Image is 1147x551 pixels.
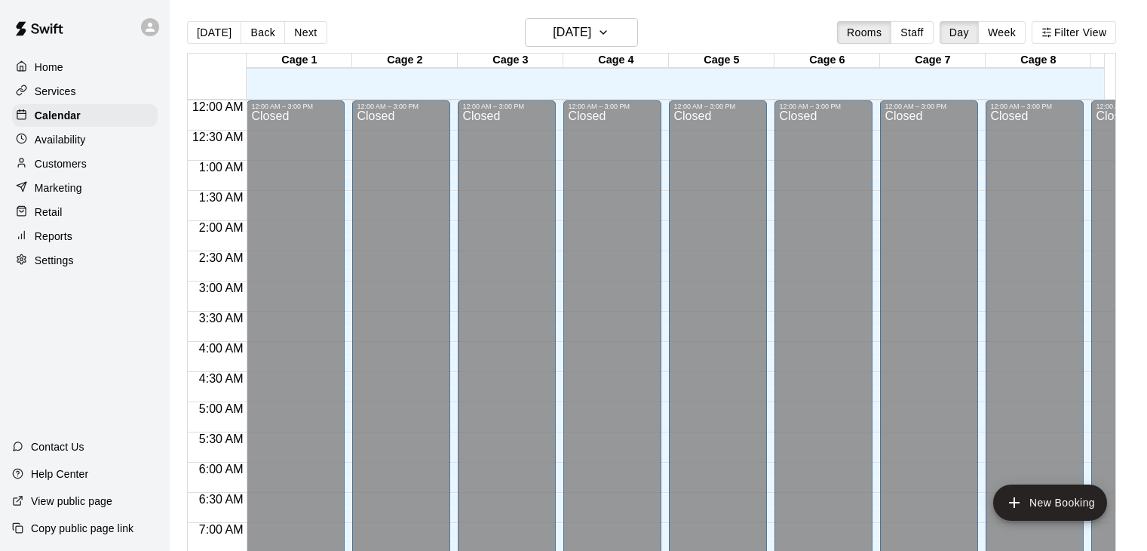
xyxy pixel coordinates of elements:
span: 6:30 AM [195,493,247,506]
span: 2:30 AM [195,251,247,264]
div: 12:00 AM – 3:00 PM [357,103,446,110]
p: Home [35,60,63,75]
div: 12:00 AM – 3:00 PM [673,103,762,110]
span: 2:00 AM [195,221,247,234]
button: Rooms [837,21,891,44]
span: 5:00 AM [195,402,247,415]
div: 12:00 AM – 3:00 PM [251,103,340,110]
span: 5:30 AM [195,432,247,445]
div: 12:00 AM – 3:00 PM [990,103,1079,110]
span: 4:00 AM [195,342,247,355]
span: 4:30 AM [195,372,247,385]
span: 12:00 AM [189,100,247,113]
button: Week [978,21,1026,44]
p: Retail [35,205,63,220]
div: Cage 4 [563,54,669,68]
a: Settings [12,249,158,272]
div: Cage 6 [774,54,880,68]
span: 7:00 AM [195,523,247,536]
div: 12:00 AM – 3:00 PM [568,103,657,110]
span: 1:00 AM [195,161,247,174]
button: Next [284,21,327,44]
p: View public page [31,494,112,509]
button: [DATE] [187,21,241,44]
span: 12:30 AM [189,131,247,143]
a: Services [12,80,158,103]
div: Cage 7 [880,54,986,68]
a: Retail [12,201,158,223]
a: Customers [12,152,158,175]
p: Contact Us [31,439,84,454]
p: Calendar [35,108,81,123]
div: Cage 8 [986,54,1091,68]
a: Calendar [12,104,158,127]
div: Cage 3 [458,54,563,68]
div: Cage 5 [669,54,774,68]
p: Help Center [31,466,88,482]
button: Staff [891,21,934,44]
button: Back [241,21,285,44]
button: add [993,485,1107,521]
div: 12:00 AM – 3:00 PM [462,103,551,110]
p: Copy public page link [31,521,133,536]
a: Availability [12,128,158,151]
div: Cage 2 [352,54,458,68]
a: Home [12,56,158,78]
span: 3:00 AM [195,282,247,294]
p: Customers [35,156,87,171]
p: Reports [35,229,72,244]
p: Services [35,84,76,99]
p: Settings [35,253,74,268]
div: 12:00 AM – 3:00 PM [885,103,974,110]
button: Day [940,21,979,44]
h6: [DATE] [553,22,591,43]
button: [DATE] [525,18,638,47]
p: Availability [35,132,86,147]
a: Marketing [12,177,158,199]
div: 12:00 AM – 3:00 PM [779,103,868,110]
span: 6:00 AM [195,463,247,476]
p: Marketing [35,180,82,195]
span: 1:30 AM [195,191,247,204]
div: Cage 1 [247,54,352,68]
button: Filter View [1032,21,1116,44]
span: 3:30 AM [195,312,247,325]
a: Reports [12,225,158,248]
